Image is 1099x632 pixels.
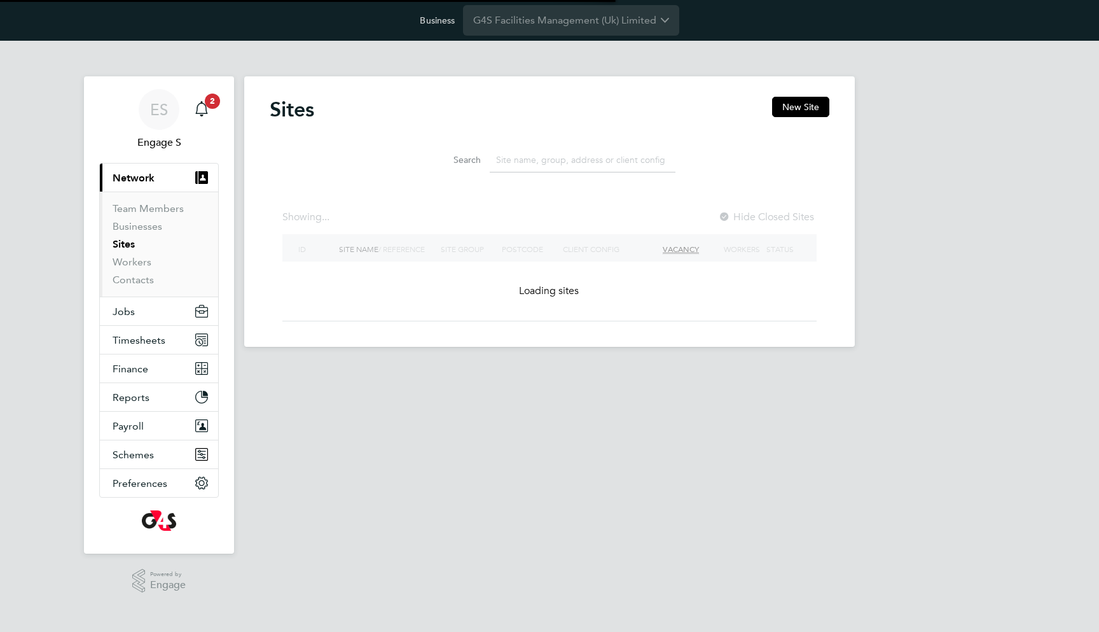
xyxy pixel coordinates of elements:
[100,164,218,192] button: Network
[100,412,218,440] button: Payroll
[99,135,219,150] span: Engage S
[100,440,218,468] button: Schemes
[84,76,234,554] nav: Main navigation
[772,97,829,117] button: New Site
[113,305,135,318] span: Jobs
[270,97,314,122] h2: Sites
[113,477,167,489] span: Preferences
[132,569,186,593] a: Powered byEngage
[113,172,155,184] span: Network
[113,220,162,232] a: Businesses
[100,383,218,411] button: Reports
[113,449,154,461] span: Schemes
[718,211,814,223] label: Hide Closed Sites
[113,420,144,432] span: Payroll
[113,256,151,268] a: Workers
[282,211,332,224] div: Showing
[113,202,184,214] a: Team Members
[113,363,148,375] span: Finance
[99,89,219,150] a: ESEngage S
[113,391,149,404] span: Reports
[113,238,135,250] a: Sites
[100,326,218,354] button: Timesheets
[150,580,186,591] span: Engage
[100,192,218,297] div: Network
[189,89,214,130] a: 2
[113,334,165,346] span: Timesheets
[142,510,176,531] img: g4s-logo-retina.png
[150,569,186,580] span: Powered by
[490,148,675,172] input: Site name, group, address or client config
[113,274,154,286] a: Contacts
[322,211,329,223] span: ...
[420,15,455,26] label: Business
[99,510,219,531] a: Go to home page
[424,154,481,165] label: Search
[100,297,218,325] button: Jobs
[100,469,218,497] button: Preferences
[205,94,220,109] span: 2
[100,355,218,383] button: Finance
[150,101,168,118] span: ES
